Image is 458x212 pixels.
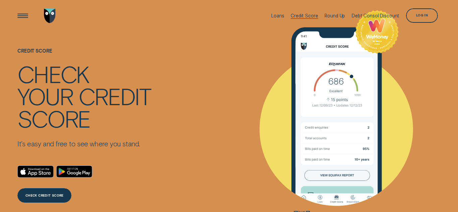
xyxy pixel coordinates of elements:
div: Credit Score [291,13,318,18]
div: Debt Consol Discount [352,13,399,18]
p: It’s easy and free to see where you stand. [17,140,151,148]
div: Round Up [325,13,345,18]
button: Log in [406,8,438,23]
h1: Credit Score [17,48,151,63]
img: Wisr [44,9,56,23]
a: CHECK CREDIT SCORE [17,188,71,203]
div: score [17,107,90,129]
h4: Check your credit score [17,63,151,129]
div: Check [17,63,89,85]
a: Download on the App Store [17,165,54,178]
div: Loans [271,13,284,18]
div: credit [78,85,151,107]
div: your [17,85,73,107]
button: Open Menu [16,9,30,23]
a: Android App on Google Play [56,165,93,178]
